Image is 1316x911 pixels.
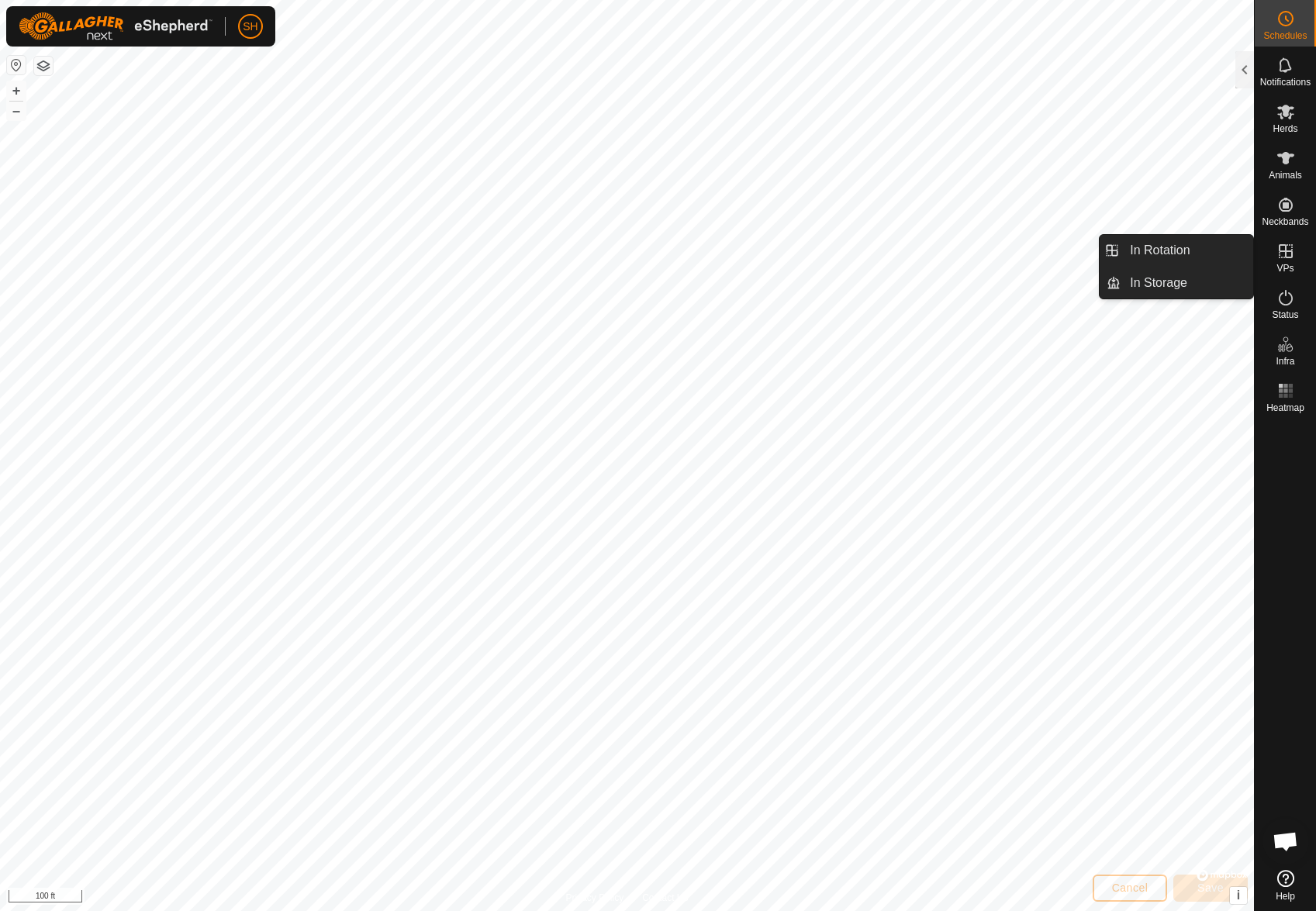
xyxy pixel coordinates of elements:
[1121,267,1253,298] a: In Storage
[1263,31,1307,40] span: Schedules
[1262,217,1308,226] span: Neckbands
[1230,887,1247,904] button: i
[7,56,26,74] button: Reset Map
[642,891,688,905] a: Contact Us
[1130,241,1190,260] span: In Rotation
[1130,274,1187,292] span: In Storage
[1276,892,1295,901] span: Help
[7,81,26,100] button: +
[1266,403,1304,412] span: Heatmap
[1121,235,1253,266] a: In Rotation
[19,12,212,40] img: Gallagher Logo
[1100,235,1253,266] li: In Rotation
[1262,818,1309,864] div: Open chat
[34,57,53,75] button: Map Layers
[1272,310,1298,319] span: Status
[1100,267,1253,298] li: In Storage
[1276,264,1294,273] span: VPs
[1237,889,1240,902] span: i
[7,102,26,120] button: –
[243,19,257,35] span: SH
[1273,124,1297,133] span: Herds
[1260,78,1311,87] span: Notifications
[1269,171,1302,180] span: Animals
[1255,864,1316,907] a: Help
[565,891,623,905] a: Privacy Policy
[1276,357,1294,366] span: Infra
